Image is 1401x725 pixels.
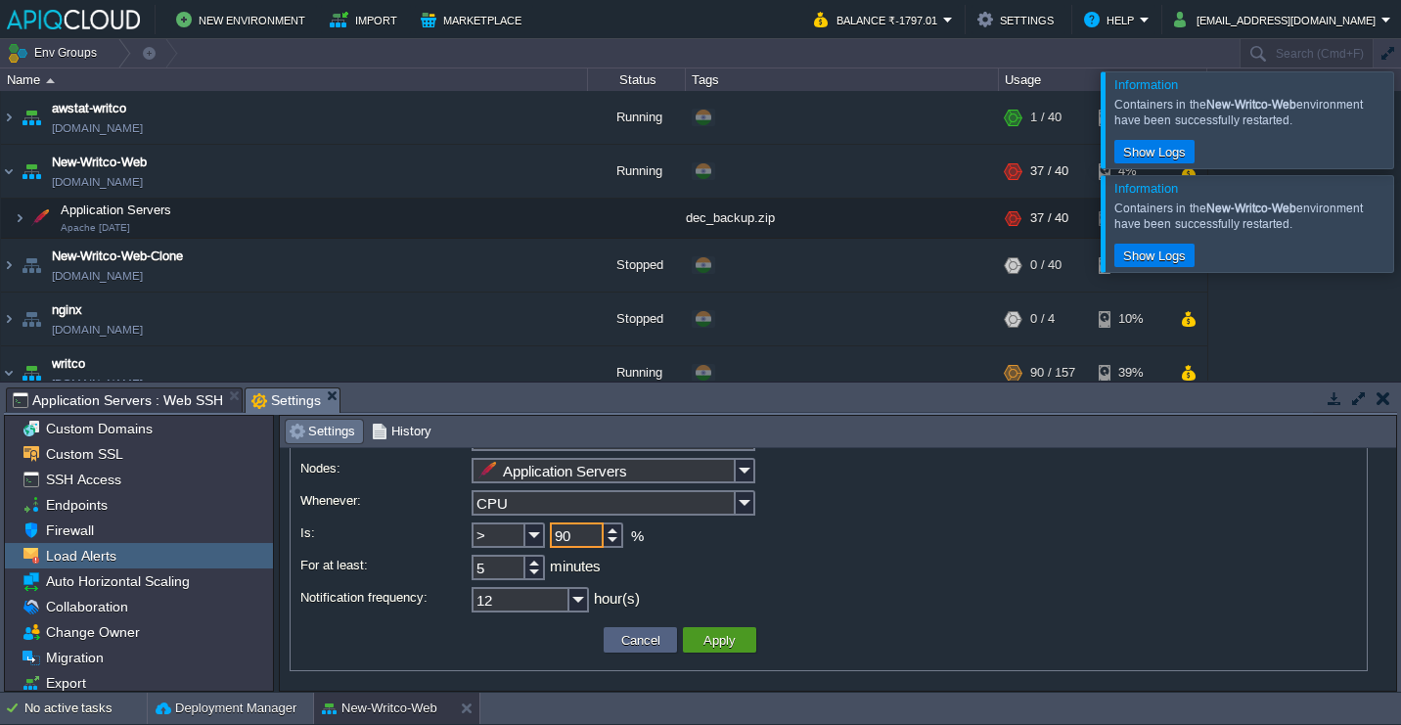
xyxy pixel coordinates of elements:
a: Change Owner [42,623,143,641]
img: AMDAwAAAACH5BAEAAAAALAAAAAABAAEAAAICRAEAOw== [26,199,54,238]
span: Application Servers [59,202,174,218]
div: 0 / 40 [1030,239,1062,292]
button: Balance ₹-1797.01 [814,8,943,31]
span: History [372,421,431,442]
a: Application ServersApache [DATE] [59,203,174,217]
div: Stopped [588,293,686,345]
div: Running [588,145,686,198]
span: Apache [DATE] [61,222,130,234]
div: 4% [1099,145,1162,198]
div: 39% [1099,346,1162,399]
img: AMDAwAAAACH5BAEAAAAALAAAAAABAAEAAAICRAEAOw== [1,346,17,399]
b: New-Writco-Web [1206,202,1296,215]
img: AMDAwAAAACH5BAEAAAAALAAAAAABAAEAAAICRAEAOw== [18,293,45,345]
a: Migration [42,649,107,666]
div: Containers in the environment have been successfully restarted. [1114,201,1388,232]
a: [DOMAIN_NAME] [52,374,143,393]
button: Settings [977,8,1060,31]
a: [DOMAIN_NAME] [52,266,143,286]
label: Nodes: [300,458,470,478]
div: Usage [1000,68,1206,91]
span: Information [1114,77,1178,92]
a: Endpoints [42,496,111,514]
img: AMDAwAAAACH5BAEAAAAALAAAAAABAAEAAAICRAEAOw== [18,91,45,144]
div: 1 / 40 [1030,91,1062,144]
span: Information [1114,181,1178,196]
img: AMDAwAAAACH5BAEAAAAALAAAAAABAAEAAAICRAEAOw== [1,145,17,198]
span: Settings [289,421,355,442]
b: New-Writco-Web [1206,98,1296,112]
button: Env Groups [7,39,104,67]
div: 90 / 157 [1030,346,1075,399]
span: Application Servers : Web SSH [13,388,223,412]
img: AMDAwAAAACH5BAEAAAAALAAAAAABAAEAAAICRAEAOw== [18,346,45,399]
div: 4% [1099,199,1162,238]
div: dec_backup.zip [686,199,999,238]
a: Collaboration [42,598,131,615]
a: nginx [52,300,82,320]
a: writco [52,354,85,374]
img: AMDAwAAAACH5BAEAAAAALAAAAAABAAEAAAICRAEAOw== [1,91,17,144]
div: minutes [550,556,601,574]
a: [DOMAIN_NAME] [52,172,143,192]
div: Stopped [588,239,686,292]
div: No active tasks [24,693,147,724]
button: Deployment Manager [156,699,296,718]
button: Apply [698,631,742,649]
label: For at least: [300,555,470,575]
img: AMDAwAAAACH5BAEAAAAALAAAAAABAAEAAAICRAEAOw== [1,293,17,345]
div: Containers in the environment have been successfully restarted. [1114,97,1388,128]
button: Marketplace [421,8,527,31]
a: [DOMAIN_NAME] [52,320,143,340]
img: AMDAwAAAACH5BAEAAAAALAAAAAABAAEAAAICRAEAOw== [1,239,17,292]
button: Show Logs [1117,143,1192,160]
img: APIQCloud [7,10,140,29]
span: Settings [251,388,321,413]
a: New-Writco-Web [52,153,147,172]
button: Import [330,8,403,31]
img: AMDAwAAAACH5BAEAAAAALAAAAAABAAEAAAICRAEAOw== [46,78,55,83]
a: Custom Domains [42,420,156,437]
button: Help [1084,8,1140,31]
div: Name [2,68,587,91]
div: hour(s) [594,588,640,607]
a: Export [42,674,89,692]
a: [DOMAIN_NAME] [52,118,143,138]
div: 0 / 4 [1030,293,1055,345]
a: awstat-writco [52,99,126,118]
a: Custom SSL [42,445,126,463]
button: Cancel [615,631,666,649]
a: Load Alerts [42,547,119,565]
a: Firewall [42,521,97,539]
div: 10% [1099,239,1162,292]
label: Notification frequency: [300,587,470,608]
a: Auto Horizontal Scaling [42,572,193,590]
a: SSH Access [42,471,124,488]
div: 37 / 40 [1030,145,1068,198]
div: Status [589,68,685,91]
a: New-Writco-Web-Clone [52,247,183,266]
label: Is: [300,522,470,543]
img: AMDAwAAAACH5BAEAAAAALAAAAAABAAEAAAICRAEAOw== [18,145,45,198]
button: [EMAIL_ADDRESS][DOMAIN_NAME] [1174,8,1381,31]
img: AMDAwAAAACH5BAEAAAAALAAAAAABAAEAAAICRAEAOw== [18,239,45,292]
button: New-Writco-Web [322,699,437,718]
button: New Environment [176,8,311,31]
div: Tags [687,68,998,91]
